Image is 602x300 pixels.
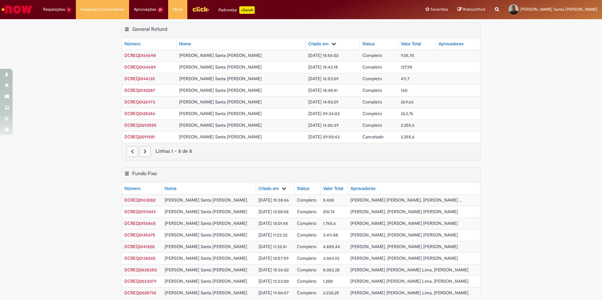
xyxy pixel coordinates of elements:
[362,76,382,81] span: Completo
[520,7,597,12] span: [PERSON_NAME] Santa [PERSON_NAME]
[124,99,155,105] span: DCREQ0126973
[362,134,383,140] span: Cancelado
[124,53,156,58] a: Abrir Registro: DCREQ0164698
[124,87,155,93] a: Abrir Registro: DCREQ0140287
[297,244,316,249] span: Completo
[124,64,156,70] span: DCREQ0164689
[258,209,289,214] span: [DATE] 12:00:58
[165,244,247,249] span: [PERSON_NAME] Santa [PERSON_NAME]
[431,6,448,13] span: Favoritos
[308,122,339,128] span: [DATE] 16:06:39
[179,87,262,93] span: [PERSON_NAME] Santa [PERSON_NAME]
[297,255,316,261] span: Completo
[132,170,157,177] h2: Fundo Fixo
[362,53,382,58] span: Completo
[308,76,339,81] span: [DATE] 16:53:09
[173,6,183,13] span: More
[124,209,156,214] a: Abrir Registro: DCREQ0159049
[297,278,316,284] span: Completo
[179,122,262,128] span: [PERSON_NAME] Santa [PERSON_NAME]
[157,7,164,13] span: 21
[401,53,414,58] span: 935,78
[124,26,129,34] button: General Refund Menu de contexto
[66,7,71,13] span: 1
[179,64,262,70] span: [PERSON_NAME] Santa [PERSON_NAME]
[401,64,412,70] span: 127,98
[179,111,262,116] span: [PERSON_NAME] Santa [PERSON_NAME]
[124,134,155,140] a: Abrir Registro: DCREQ0091581
[323,255,339,261] span: 3.064,92
[350,232,458,238] span: [PERSON_NAME], [PERSON_NAME] [PERSON_NAME]
[362,87,382,93] span: Completo
[124,232,155,238] a: Abrir Registro: DCREQ0145675
[362,122,382,128] span: Completo
[124,197,156,203] a: Abrir Registro: DCREQ0163002
[308,134,340,140] span: [DATE] 09:50:43
[124,267,157,273] span: DCREQ0038350
[308,53,338,58] span: [DATE] 15:56:02
[308,111,340,116] span: [DATE] 09:34:03
[124,111,155,116] span: DCREQ0125246
[401,134,415,140] span: 2.255,6
[124,244,155,249] span: DCREQ0141820
[323,232,338,238] span: 3.411,88
[127,148,475,155] div: Linhas 1 − 8 de 8
[350,244,458,249] span: [PERSON_NAME], [PERSON_NAME] [PERSON_NAME]
[124,76,155,81] span: DCREQ0144135
[401,111,413,116] span: 263,76
[124,64,156,70] a: Abrir Registro: DCREQ0164689
[124,186,140,192] div: Número
[323,244,340,249] span: 4.885,44
[401,99,414,105] span: 269,66
[297,197,316,203] span: Completo
[362,64,382,70] span: Completo
[179,99,262,105] span: [PERSON_NAME] Santa [PERSON_NAME]
[308,41,329,47] div: Criado em
[124,220,156,226] a: Abrir Registro: DCREQ0150465
[124,122,156,128] span: DCREQ0092555
[258,244,287,249] span: [DATE] 11:32:41
[124,197,156,203] span: DCREQ0163002
[297,220,316,226] span: Completo
[350,278,469,284] span: [PERSON_NAME] [PERSON_NAME] Lima, [PERSON_NAME]
[258,232,287,238] span: [DATE] 11:23:32
[124,220,156,226] span: DCREQ0150465
[362,41,375,47] div: Status
[124,209,156,214] span: DCREQ0159049
[258,255,289,261] span: [DATE] 10:57:59
[258,186,279,192] div: Criado em
[179,76,262,81] span: [PERSON_NAME] Santa [PERSON_NAME]
[401,122,415,128] span: 2.255,6
[124,290,156,296] a: Abrir Registro: DCREQ0028790
[124,255,156,261] span: DCREQ0138245
[323,209,335,214] span: 210,74
[323,278,333,284] span: 1.200
[308,87,338,93] span: [DATE] 18:48:41
[258,278,289,284] span: [DATE] 12:33:00
[124,232,155,238] span: DCREQ0145675
[308,64,338,70] span: [DATE] 15:43:18
[323,290,339,296] span: 2.230,25
[179,53,262,58] span: [PERSON_NAME] Santa [PERSON_NAME]
[134,6,156,13] span: Aprovações
[124,41,140,47] div: Número
[439,41,463,47] div: Aprovadores
[297,186,309,192] div: Status
[179,134,262,140] span: [PERSON_NAME] Santa [PERSON_NAME]
[165,232,247,238] span: [PERSON_NAME] Santa [PERSON_NAME]
[297,232,316,238] span: Completo
[124,290,156,296] span: DCREQ0028790
[124,99,155,105] a: Abrir Registro: DCREQ0126973
[350,186,375,192] div: Aprovadores
[179,41,191,47] div: Nome
[122,143,480,160] nav: paginação
[165,255,247,261] span: [PERSON_NAME] Santa [PERSON_NAME]
[401,76,410,81] span: 411,7
[165,186,177,192] div: Nome
[401,87,407,93] span: 160
[192,4,209,14] img: click_logo_yellow_360x200.png
[124,255,156,261] a: Abrir Registro: DCREQ0138245
[124,278,156,284] span: DCREQ0033079
[323,267,340,273] span: 8.083,28
[323,186,343,192] div: Valor Total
